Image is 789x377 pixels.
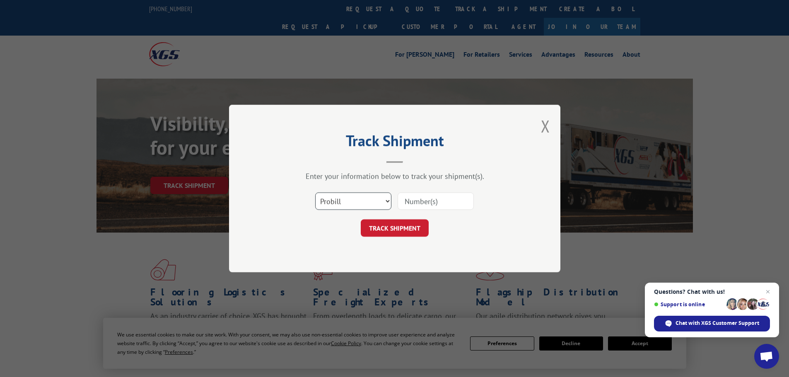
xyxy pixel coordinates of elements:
[763,287,773,297] span: Close chat
[654,301,724,307] span: Support is online
[270,171,519,181] div: Enter your information below to track your shipment(s).
[754,344,779,369] div: Open chat
[676,319,759,327] span: Chat with XGS Customer Support
[654,316,770,331] div: Chat with XGS Customer Support
[541,115,550,137] button: Close modal
[398,192,474,210] input: Number(s)
[654,288,770,295] span: Questions? Chat with us!
[361,219,429,237] button: TRACK SHIPMENT
[270,135,519,151] h2: Track Shipment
